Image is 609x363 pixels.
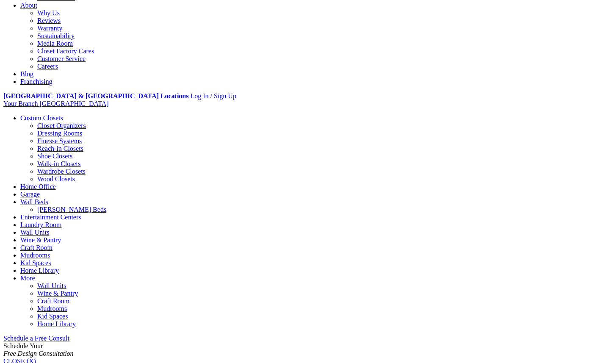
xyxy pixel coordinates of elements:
[20,78,53,85] a: Franchising
[37,63,58,70] a: Careers
[37,130,82,137] a: Dressing Rooms
[3,335,69,342] a: Schedule a Free Consult (opens a dropdown menu)
[37,9,60,17] a: Why Us
[3,342,74,357] span: Schedule Your
[37,55,86,62] a: Customer Service
[37,47,94,55] a: Closet Factory Cares
[20,70,33,78] a: Blog
[37,290,78,297] a: Wine & Pantry
[37,305,67,312] a: Mudrooms
[3,100,38,107] span: Your Branch
[37,25,62,32] a: Warranty
[20,198,48,205] a: Wall Beds
[37,17,61,24] a: Reviews
[20,213,81,221] a: Entertainment Centers
[37,175,75,183] a: Wood Closets
[20,183,56,190] a: Home Office
[37,145,83,152] a: Reach-in Closets
[37,282,66,289] a: Wall Units
[20,259,51,266] a: Kid Spaces
[20,274,35,282] a: More menu text will display only on big screen
[37,40,73,47] a: Media Room
[3,100,109,107] a: Your Branch [GEOGRAPHIC_DATA]
[20,221,61,228] a: Laundry Room
[37,160,80,167] a: Walk-in Closets
[3,92,188,100] a: [GEOGRAPHIC_DATA] & [GEOGRAPHIC_DATA] Locations
[20,114,63,122] a: Custom Closets
[37,168,86,175] a: Wardrobe Closets
[190,92,236,100] a: Log In / Sign Up
[37,137,82,144] a: Finesse Systems
[20,2,37,9] a: About
[37,313,68,320] a: Kid Spaces
[37,320,76,327] a: Home Library
[20,236,61,244] a: Wine & Pantry
[20,252,50,259] a: Mudrooms
[37,32,75,39] a: Sustainability
[37,122,86,129] a: Closet Organizers
[39,100,108,107] span: [GEOGRAPHIC_DATA]
[20,244,53,251] a: Craft Room
[37,206,106,213] a: [PERSON_NAME] Beds
[3,350,74,357] em: Free Design Consultation
[20,229,49,236] a: Wall Units
[20,191,40,198] a: Garage
[20,267,59,274] a: Home Library
[37,297,69,305] a: Craft Room
[37,152,72,160] a: Shoe Closets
